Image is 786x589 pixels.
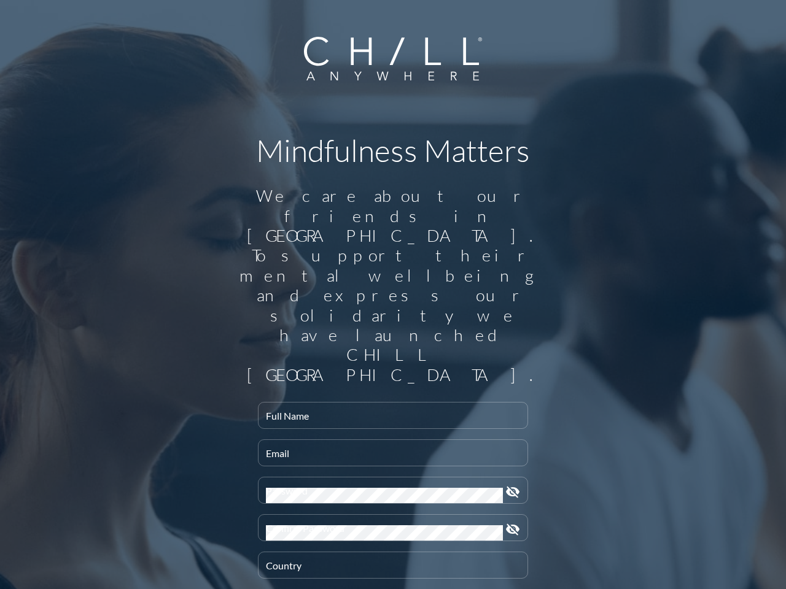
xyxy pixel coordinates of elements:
[266,413,520,428] input: Full Name
[233,132,553,169] h1: Mindfulness Matters
[266,563,520,578] input: Country
[266,488,503,503] input: Password
[266,450,520,466] input: Email
[505,522,520,537] i: visibility_off
[304,37,482,80] img: Company Logo
[266,525,503,541] input: Confirm Password
[505,485,520,499] i: visibility_off
[233,186,553,385] div: We care about our friends in [GEOGRAPHIC_DATA]. To support their mental wellbeing and express our...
